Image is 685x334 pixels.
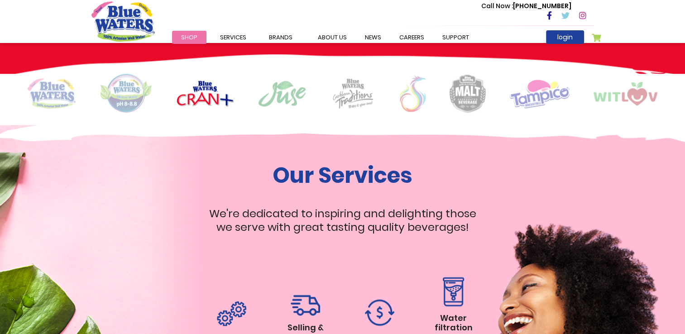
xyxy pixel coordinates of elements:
p: We're dedicated to inspiring and delighting those we serve with great tasting quality beverages! [200,207,485,234]
img: rental [217,301,246,326]
span: Brands [269,33,292,42]
img: logo [594,82,657,105]
img: logo [331,78,376,109]
a: careers [390,31,433,44]
img: logo [100,74,153,113]
p: [PHONE_NUMBER] [481,1,571,11]
img: logo [258,80,307,107]
span: Call Now : [481,1,513,10]
img: logo [400,76,426,112]
img: logo [28,78,76,109]
img: rental [365,299,394,326]
a: support [433,31,478,44]
span: Services [220,33,246,42]
img: rental [440,277,466,306]
img: rental [291,295,320,316]
span: Shop [181,33,197,42]
img: logo [177,81,234,106]
img: logo [450,74,486,113]
a: store logo [91,1,155,41]
a: about us [309,31,356,44]
img: logo [510,79,570,108]
a: login [546,30,584,44]
a: News [356,31,390,44]
h1: Our Services [200,162,485,189]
